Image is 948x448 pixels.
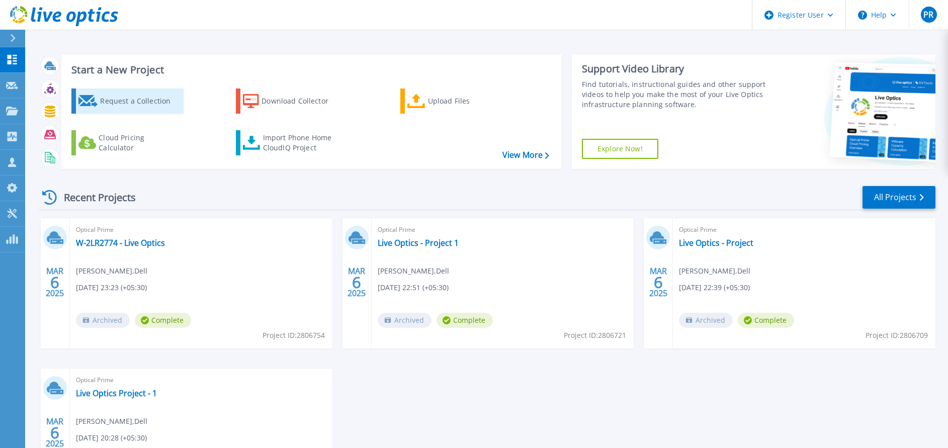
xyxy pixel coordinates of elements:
a: Upload Files [400,88,512,114]
span: Optical Prime [76,375,326,386]
span: [PERSON_NAME] , Dell [378,265,449,277]
a: Request a Collection [71,88,184,114]
span: Project ID: 2806709 [866,330,928,341]
div: Request a Collection [100,91,181,111]
div: Support Video Library [582,62,767,75]
a: Live Optics Project - 1 [76,388,157,398]
a: W-2LR2774 - Live Optics [76,238,165,248]
span: [PERSON_NAME] , Dell [76,265,147,277]
span: [PERSON_NAME] , Dell [679,265,750,277]
a: Download Collector [236,88,348,114]
a: Live Optics - Project [679,238,753,248]
span: Complete [135,313,191,328]
span: Project ID: 2806721 [564,330,626,341]
span: [PERSON_NAME] , Dell [76,416,147,427]
h3: Start a New Project [71,64,549,75]
div: Download Collector [262,91,342,111]
div: Upload Files [428,91,508,111]
span: Archived [679,313,733,328]
div: MAR 2025 [347,264,366,301]
div: Import Phone Home CloudIQ Project [263,133,341,153]
div: Cloud Pricing Calculator [99,133,179,153]
span: [DATE] 23:23 (+05:30) [76,282,147,293]
div: MAR 2025 [45,264,64,301]
span: Complete [437,313,493,328]
span: 6 [50,278,59,287]
span: Optical Prime [679,224,929,235]
span: Complete [738,313,794,328]
div: Find tutorials, instructional guides and other support videos to help you make the most of your L... [582,79,767,110]
span: [DATE] 22:51 (+05:30) [378,282,449,293]
span: Archived [378,313,432,328]
span: 6 [50,428,59,437]
a: View More [502,150,549,160]
span: [DATE] 20:28 (+05:30) [76,432,147,443]
span: 6 [654,278,663,287]
a: Explore Now! [582,139,658,159]
span: Optical Prime [76,224,326,235]
a: Live Optics - Project 1 [378,238,459,248]
span: PR [923,11,933,19]
a: All Projects [863,186,935,209]
span: Project ID: 2806754 [263,330,325,341]
div: Recent Projects [39,185,149,210]
div: MAR 2025 [649,264,668,301]
span: 6 [352,278,361,287]
span: Archived [76,313,130,328]
span: Optical Prime [378,224,628,235]
span: [DATE] 22:39 (+05:30) [679,282,750,293]
a: Cloud Pricing Calculator [71,130,184,155]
